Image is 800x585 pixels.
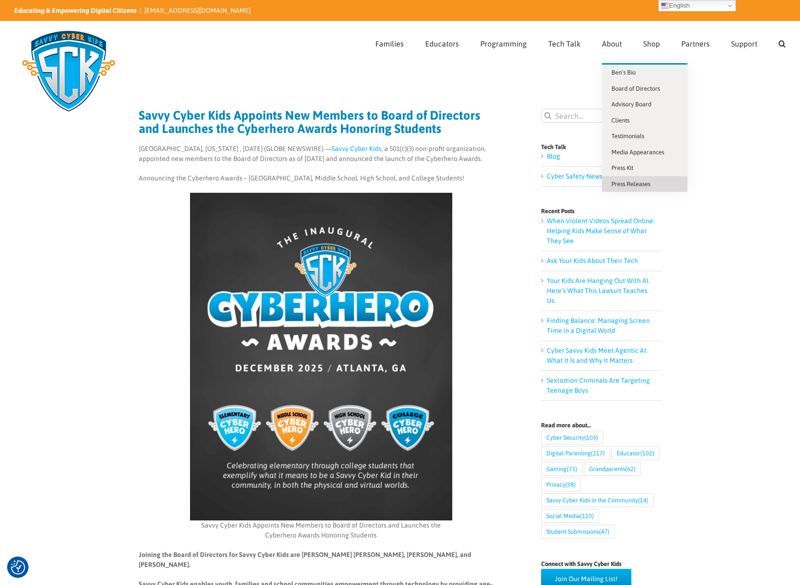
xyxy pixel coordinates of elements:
[541,431,603,444] a: Cyber Security (103 items)
[643,21,660,63] a: Shop
[602,40,622,47] span: About
[548,21,581,63] a: Tech Talk
[14,24,123,119] img: Savvy Cyber Kids Logo
[584,431,598,444] span: (103)
[547,277,650,304] a: Your Kids Are Hanging Out With AI. Here’s What This Lawsuit Teaches Us.
[602,160,687,176] a: Press Kit
[731,21,757,63] a: Support
[580,510,594,522] span: (110)
[541,462,582,476] a: Gaming (73 items)
[731,40,757,47] span: Support
[541,109,661,123] input: Search...
[640,447,654,460] span: (102)
[681,40,710,47] span: Partners
[611,69,636,76] span: Ben’s Bio
[547,217,655,245] a: When Violent Videos Spread Online: Helping Kids Make Sense of What They See
[602,113,687,129] a: Clients
[541,509,599,523] a: Social Media (110 items)
[602,176,687,192] a: Press Releases
[541,478,581,491] a: Privacy (98 items)
[611,85,660,92] span: Board of Directors
[611,117,629,124] span: Clients
[591,447,605,460] span: (217)
[480,40,527,47] span: Programming
[643,40,660,47] span: Shop
[611,446,659,460] a: Educator (102 items)
[602,81,687,97] a: Board of Directors
[602,144,687,160] a: Media Appearances
[541,144,661,150] h4: Tech Talk
[565,478,576,491] span: (98)
[611,132,644,140] span: Testimonials
[602,96,687,113] a: Advisory Board
[541,561,661,567] h4: Connect with Savvy Cyber Kids
[480,21,527,63] a: Programming
[541,525,615,538] a: Student Submissions (47 items)
[139,551,471,568] strong: Joining the Board of Directors for Savvy Cyber Kids are [PERSON_NAME] [PERSON_NAME], [PERSON_NAME...
[541,109,555,123] input: Search
[425,21,459,63] a: Educators
[779,21,786,63] a: Search
[541,446,610,460] a: Digital Parenting (217 items)
[625,462,636,475] span: (62)
[602,128,687,144] a: Testimonials
[14,7,137,14] i: Educating & Empowering Digital Citizens
[611,149,664,156] span: Media Appearances
[188,520,455,540] p: Savvy Cyber Kids Appoints New Members to Board of Directors and Launches the Cyberhero Awards Hon...
[611,164,633,171] span: Press Kit
[611,101,651,108] span: Advisory Board
[541,208,661,214] h4: Recent Posts
[541,493,654,507] a: Savvy Cyber Kids in the Community (14 items)
[11,560,25,575] img: Revisit consent button
[139,109,503,135] h1: Savvy Cyber Kids Appoints New Members to Board of Directors and Launches the Cyberhero Awards Hon...
[611,180,650,188] span: Press Releases
[547,377,650,394] a: Sextortion Criminals Are Targeting Teenage Boys
[661,2,669,9] img: en
[375,21,786,63] nav: Main Menu
[547,172,619,180] a: Cyber Safety News Feed
[375,40,404,47] span: Families
[548,40,581,47] span: Tech Talk
[602,21,622,63] a: About
[681,21,710,63] a: Partners
[555,575,618,583] span: Join Our Mailing List!
[584,462,641,476] a: Grandparents (62 items)
[541,422,661,428] h4: Read more about…
[547,347,648,364] a: Cyber Savvy Kids Meet Agentic AI: What It Is and Why It Matters
[567,462,577,475] span: (73)
[139,144,503,164] p: [GEOGRAPHIC_DATA], [US_STATE] , [DATE] (GLOBE NEWSWIRE) — , a 501(c)(3) non-profit organization, ...
[547,317,650,334] a: Finding Balance: Managing Screen Time in a Digital World
[547,257,638,264] a: Ask Your Kids About Their Tech
[144,7,251,14] a: [EMAIL_ADDRESS][DOMAIN_NAME]
[375,21,404,63] a: Families
[638,494,648,507] span: (14)
[425,40,459,47] span: Educators
[332,145,381,152] a: Savvy Cyber Kids
[11,560,25,575] button: Consent Preferences
[139,173,503,183] p: Announcing the Cyberhero Awards – [GEOGRAPHIC_DATA], Middle School, High School, and College Stud...
[547,152,560,160] a: Blog
[602,65,687,81] a: Ben’s Bio
[599,525,610,538] span: (47)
